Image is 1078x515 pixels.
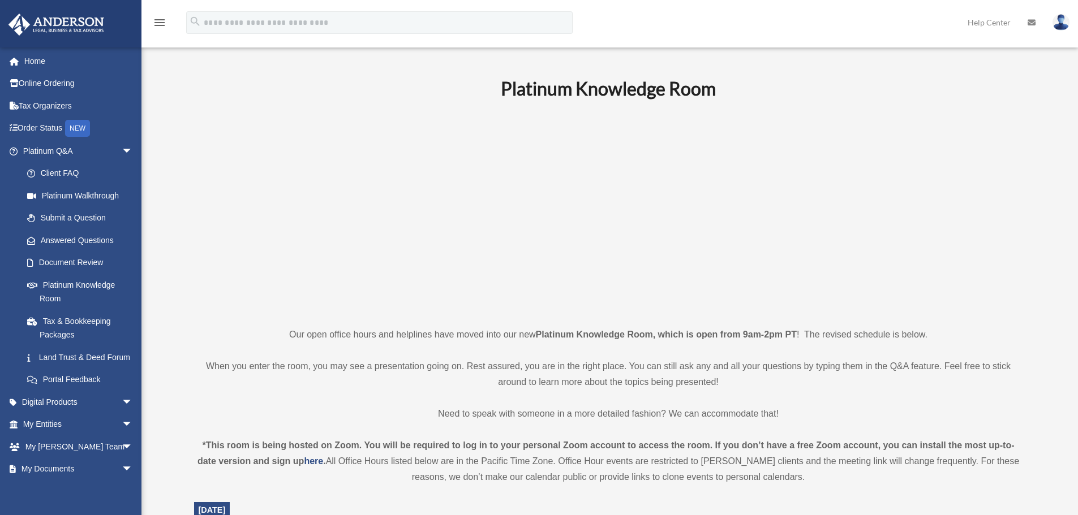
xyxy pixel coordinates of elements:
a: Order StatusNEW [8,117,150,140]
a: Tax & Bookkeeping Packages [16,310,150,346]
span: arrow_drop_down [122,458,144,481]
i: menu [153,16,166,29]
span: arrow_drop_down [122,391,144,414]
span: arrow_drop_down [122,413,144,436]
a: My [PERSON_NAME] Teamarrow_drop_down [8,435,150,458]
a: My Entitiesarrow_drop_down [8,413,150,436]
strong: Platinum Knowledge Room, which is open from 9am-2pm PT [536,330,797,339]
p: When you enter the room, you may see a presentation going on. Rest assured, you are in the right ... [194,358,1023,390]
a: Portal Feedback [16,369,150,391]
a: Home [8,50,150,72]
a: Answered Questions [16,229,150,252]
iframe: 231110_Toby_KnowledgeRoom [439,115,778,306]
a: Land Trust & Deed Forum [16,346,150,369]
a: Tax Organizers [8,94,150,117]
div: All Office Hours listed below are in the Pacific Time Zone. Office Hour events are restricted to ... [194,438,1023,485]
b: Platinum Knowledge Room [501,77,716,99]
span: arrow_drop_down [122,435,144,458]
a: Online Ordering [8,72,150,95]
span: [DATE] [199,505,226,514]
span: arrow_drop_down [122,140,144,163]
img: Anderson Advisors Platinum Portal [5,14,108,36]
a: Submit a Question [16,207,150,230]
p: Need to speak with someone in a more detailed fashion? We can accommodate that! [194,406,1023,422]
a: My Documentsarrow_drop_down [8,458,150,481]
a: Digital Productsarrow_drop_down [8,391,150,413]
a: Platinum Walkthrough [16,184,150,207]
a: menu [153,20,166,29]
strong: *This room is being hosted on Zoom. You will be required to log in to your personal Zoom account ... [197,440,1015,466]
i: search [189,15,201,28]
a: Platinum Q&Aarrow_drop_down [8,140,150,162]
strong: . [323,456,325,466]
div: NEW [65,120,90,137]
a: Client FAQ [16,162,150,185]
p: Our open office hours and helplines have moved into our new ! The revised schedule is below. [194,327,1023,343]
a: Platinum Knowledge Room [16,274,144,310]
img: User Pic [1053,14,1070,31]
a: Document Review [16,252,150,274]
a: here [304,456,323,466]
